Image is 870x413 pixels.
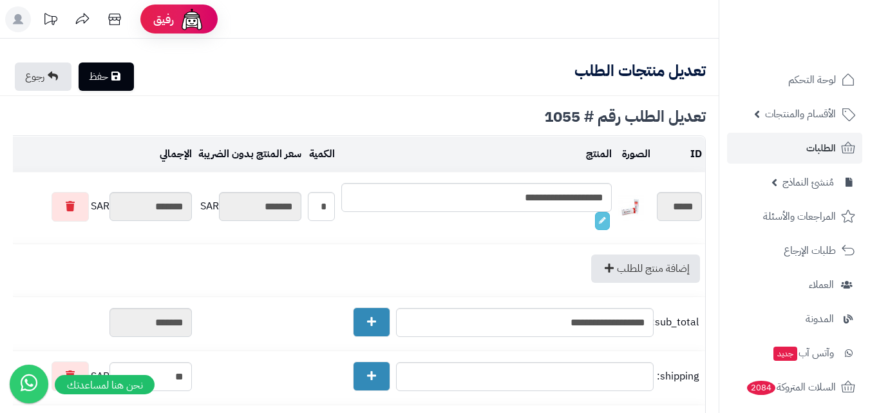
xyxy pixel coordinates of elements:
span: الأقسام والمنتجات [765,105,836,123]
span: جديد [773,347,797,361]
span: السلات المتروكة [746,378,836,396]
td: المنتج [338,137,615,172]
span: مُنشئ النماذج [782,173,834,191]
span: الطلبات [806,139,836,157]
span: وآتس آب [772,344,834,362]
a: المدونة [727,303,862,334]
span: العملاء [809,276,834,294]
a: حفظ [79,62,134,91]
a: رجوع [15,62,71,91]
div: تعديل الطلب رقم # 1055 [13,109,706,124]
div: SAR [6,361,192,391]
a: العملاء [727,269,862,300]
td: سعر المنتج بدون الضريبة [195,137,305,172]
span: لوحة التحكم [788,71,836,89]
a: السلات المتروكة2084 [727,372,862,403]
span: sub_total: [657,315,699,330]
td: الكمية [305,137,338,172]
a: المراجعات والأسئلة [727,201,862,232]
span: المراجعات والأسئلة [763,207,836,226]
td: الإجمالي [3,137,195,172]
a: لوحة التحكم [727,64,862,95]
b: تعديل منتجات الطلب [574,59,706,82]
img: 1753796973-Neoprokto%20cream%2030%20gm-40x40.jpg [618,195,644,221]
img: ai-face.png [179,6,205,32]
a: الطلبات [727,133,862,164]
span: shipping: [657,369,699,384]
div: SAR [6,192,192,222]
td: الصورة [615,137,654,172]
span: طلبات الإرجاع [784,242,836,260]
td: ID [654,137,705,172]
span: رفيق [153,12,174,27]
span: المدونة [806,310,834,328]
div: SAR [198,192,301,221]
a: طلبات الإرجاع [727,235,862,266]
a: تحديثات المنصة [34,6,66,35]
a: إضافة منتج للطلب [591,255,700,283]
img: logo-2.png [782,10,858,37]
span: 2084 [746,381,776,396]
a: وآتس آبجديد [727,338,862,369]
